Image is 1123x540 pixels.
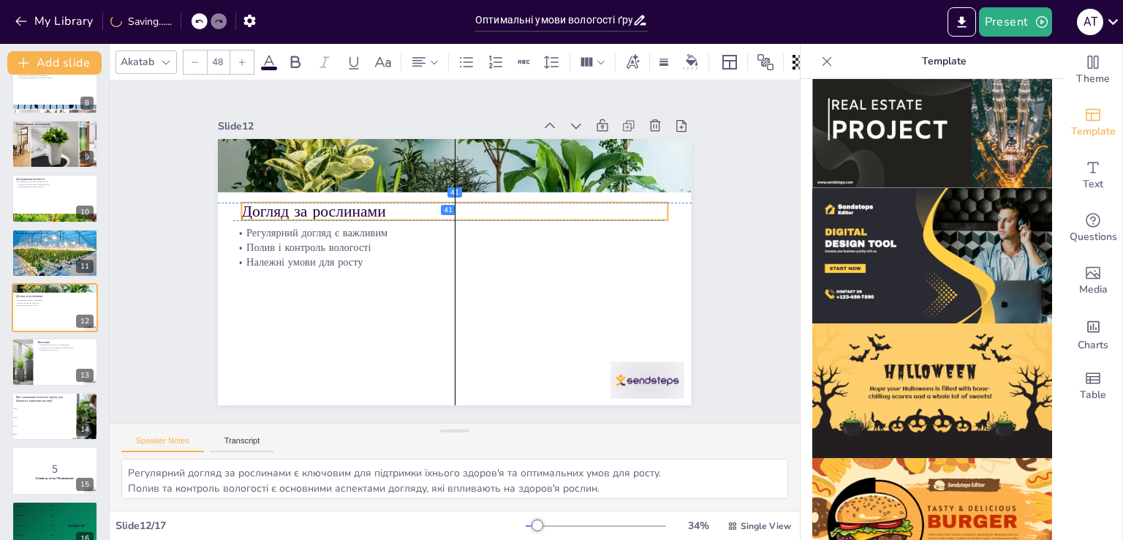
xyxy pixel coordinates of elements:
[232,231,657,290] p: Належні умови для росту
[246,179,672,245] p: Догляд за рослинами
[76,260,94,273] div: 11
[656,50,672,74] div: Border settings
[16,461,94,477] p: 5
[681,54,703,70] div: Background color
[12,174,98,222] div: 10
[812,323,1052,459] img: thumb-13.png
[235,202,660,261] p: Регулярний догляд є важливим
[1064,149,1122,202] div: Add text boxes
[37,343,94,346] p: Оптимальна вологість є ключовою
[1064,307,1122,360] div: Add charts and graphs
[1064,44,1122,97] div: Change the overall theme
[1083,176,1103,192] span: Text
[232,95,547,142] div: Slide 12
[51,505,54,507] span: 500
[12,505,14,506] span: gold
[76,369,94,382] div: 13
[1071,124,1116,140] span: Template
[76,206,94,219] div: 10
[12,525,14,526] span: bronze
[16,237,94,240] p: Глинисті та піщані ґрунти
[475,10,632,31] input: Insert title
[118,52,157,72] div: Akatab
[16,131,94,134] p: Покращення стану рослин
[76,315,94,328] div: 12
[14,416,75,418] span: 50%
[80,151,94,164] div: 9
[1064,97,1122,149] div: Add ready made slides
[15,299,92,302] p: Регулярний догляд є важливим
[812,53,1052,188] img: thumb-11.png
[37,340,94,344] p: Висновки
[16,182,94,185] p: Здорові рослини мають кращий стан
[16,294,94,299] p: Догляд за рослинами
[12,66,98,114] div: 8
[1070,229,1117,245] span: Questions
[12,120,98,168] div: 9
[68,523,84,525] div: Top scorer
[812,188,1052,323] img: thumb-12.png
[15,505,24,507] span: Participant 1
[12,534,14,536] div: 4
[16,128,94,131] p: Корисні в сухих умовах
[681,519,716,533] div: 34 %
[16,185,94,188] p: Правильний контроль вологості
[116,519,526,533] div: Slide 12 / 17
[1077,9,1103,35] div: А Т
[14,434,75,435] span: 40%
[121,436,204,452] button: Speaker Notes
[16,395,72,403] p: Яка оптимальна вологість ґрунту для більшості кімнатних рослин?
[576,50,609,74] div: Column Count
[16,240,94,243] p: Вибір рослин залежить від ґрунту
[15,514,24,517] span: Participant 2
[12,392,98,440] div: 14
[234,217,659,276] p: Полив і контроль вологості
[12,514,14,516] span: silver
[51,514,54,517] span: 400
[15,304,92,307] p: Належні умови для росту
[1079,282,1108,298] span: Media
[1064,202,1122,255] div: Get real-time input from your audience
[51,524,54,526] span: 300
[16,176,94,181] p: Дослідження вологості
[121,459,788,499] textarea: Регулярний догляд за рослинами є ключовим для підтримки їхнього здоров'я та оптимальних умов для ...
[12,283,98,331] div: 12
[12,229,98,277] div: 11
[979,7,1052,37] button: Present
[16,76,94,79] p: Спекотні дні вимагають особливої уваги
[16,122,94,127] p: Використання зволожувачів
[16,74,94,77] p: Важливість контролю температури
[1080,387,1106,403] span: Table
[1078,337,1108,353] span: Charts
[948,7,976,37] button: Export to PowerPoint
[718,50,741,74] div: Layout
[81,525,85,527] span: 500
[16,125,94,128] p: Зволожувачі допомагають підтримувати вологість
[7,51,102,75] button: Add slide
[16,231,94,236] p: Вплив ґрунту на вологість
[80,97,94,110] div: 8
[15,534,24,536] span: Participant 4
[16,180,94,183] p: Оптимальна вологість сприяє росту
[14,425,75,427] span: 70%
[37,346,94,349] p: Здоров'я рослин покращує їхній вигляд
[839,44,1049,79] p: Template
[51,534,54,536] span: 200
[76,423,94,436] div: 14
[15,524,24,526] span: Participant 3
[37,348,94,351] p: Знання вимог рослин
[1076,71,1110,87] span: Theme
[210,436,275,452] button: Transcript
[110,15,172,29] div: Saving......
[15,301,92,304] p: Полив і контроль вологості
[621,50,643,74] div: Text effects
[11,10,99,33] button: My Library
[12,338,98,386] div: 13
[741,520,791,532] span: Single View
[1077,7,1103,37] button: А Т
[16,234,94,237] p: Тип ґрунту впливає на вологість
[12,446,98,495] div: 15
[14,408,75,409] span: 30%
[1064,360,1122,413] div: Add a table
[757,53,774,71] span: Position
